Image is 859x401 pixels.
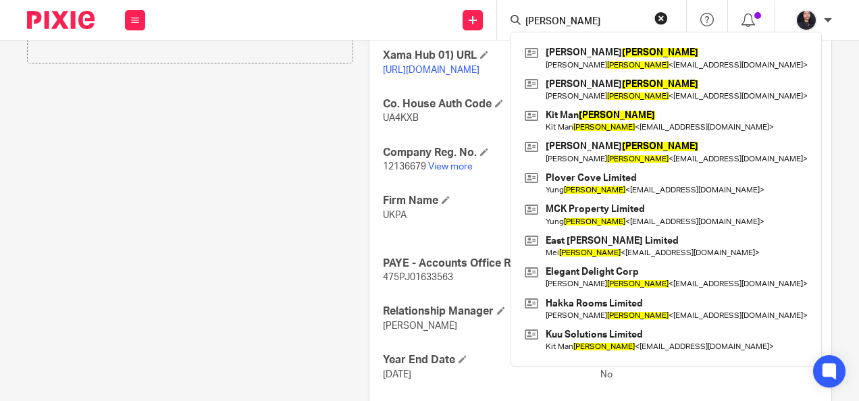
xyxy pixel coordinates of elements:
span: 12136679 [383,162,426,171]
button: Clear [654,11,668,25]
img: Pixie [27,11,95,29]
img: MicrosoftTeams-image.jfif [796,9,817,31]
input: Search [524,16,646,28]
h4: Co. House Auth Code [383,97,600,111]
a: View more [428,162,473,171]
span: 475PJ01633563 [383,273,453,282]
h4: Xama Hub 01) URL [383,49,600,63]
span: UKPA [383,211,407,220]
span: UA4KXB [383,113,419,123]
h4: Relationship Manager [383,304,600,319]
span: No [600,370,613,379]
h4: PAYE - Accounts Office Ref. [383,257,600,271]
span: [DATE] [383,370,411,379]
a: [URL][DOMAIN_NAME] [383,65,479,75]
h4: Firm Name [383,194,600,208]
span: [PERSON_NAME] [383,321,457,331]
h4: Year End Date [383,353,600,367]
h4: Company Reg. No. [383,146,600,160]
